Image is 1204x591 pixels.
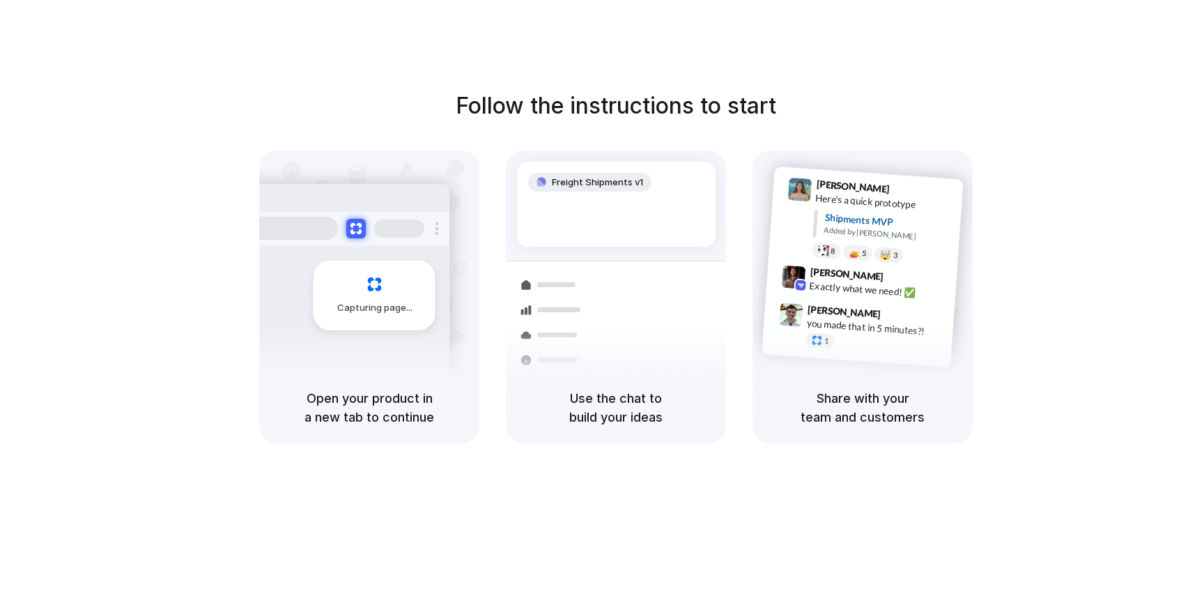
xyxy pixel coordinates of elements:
span: [PERSON_NAME] [810,263,883,284]
div: Shipments MVP [824,210,953,233]
span: 1 [824,337,829,344]
h1: Follow the instructions to start [456,89,776,123]
h5: Share with your team and customers [769,389,956,427]
span: [PERSON_NAME] [816,176,890,197]
span: Capturing page [337,301,415,315]
span: Freight Shipments v1 [552,176,643,190]
span: 8 [831,247,835,254]
h5: Open your product in a new tab to continue [276,389,463,427]
span: 5 [862,249,867,256]
span: 3 [893,251,898,259]
span: 9:42 AM [888,270,916,287]
div: Here's a quick prototype [815,190,955,214]
div: you made that in 5 minutes?! [806,316,946,339]
div: Added by [PERSON_NAME] [824,224,952,244]
span: 9:47 AM [885,308,913,325]
span: [PERSON_NAME] [808,301,881,321]
div: 🤯 [880,250,892,260]
div: Exactly what we need! ✅ [809,278,948,302]
span: 9:41 AM [894,183,923,199]
h5: Use the chat to build your ideas [523,389,709,427]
